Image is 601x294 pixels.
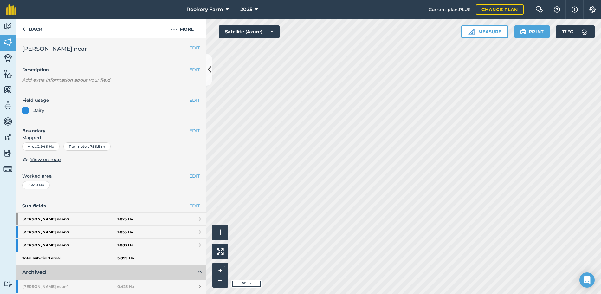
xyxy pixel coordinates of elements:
[3,22,12,31] img: svg+xml;base64,PD94bWwgdmVyc2lvbj0iMS4wIiBlbmNvZGluZz0idXRmLTgiPz4KPCEtLSBHZW5lcmF0b3I6IEFkb2JlIE...
[219,228,221,236] span: i
[6,4,16,15] img: fieldmargin Logo
[3,101,12,110] img: svg+xml;base64,PD94bWwgdmVyc2lvbj0iMS4wIiBlbmNvZGluZz0idXRmLTgiPz4KPCEtLSBHZW5lcmF0b3I6IEFkb2JlIE...
[3,69,12,79] img: svg+xml;base64,PHN2ZyB4bWxucz0iaHR0cDovL3d3dy53My5vcmcvMjAwMC9zdmciIHdpZHRoPSI1NiIgaGVpZ2h0PSI2MC...
[117,217,133,222] strong: 1.023 Ha
[16,226,206,238] a: [PERSON_NAME] near-71.033 Ha
[189,173,200,180] button: EDIT
[3,54,12,62] img: svg+xml;base64,PD94bWwgdmVyc2lvbj0iMS4wIiBlbmNvZGluZz0idXRmLTgiPz4KPCEtLSBHZW5lcmF0b3I6IEFkb2JlIE...
[535,6,543,13] img: Two speech bubbles overlapping with the left bubble in the forefront
[171,25,177,33] img: svg+xml;base64,PHN2ZyB4bWxucz0iaHR0cDovL3d3dy53My5vcmcvMjAwMC9zdmciIHdpZHRoPSIyMCIgaGVpZ2h0PSIyNC...
[556,25,595,38] button: 17 °C
[22,280,117,293] strong: [PERSON_NAME] near - 1
[22,66,200,73] h4: Description
[117,256,134,261] strong: 3.059 Ha
[22,173,200,180] span: Worked area
[16,239,206,252] a: [PERSON_NAME] near-71.003 Ha
[572,6,578,13] img: svg+xml;base64,PHN2ZyB4bWxucz0iaHR0cDovL3d3dy53My5vcmcvMjAwMC9zdmciIHdpZHRoPSIxNyIgaGVpZ2h0PSIxNy...
[520,28,526,36] img: svg+xml;base64,PHN2ZyB4bWxucz0iaHR0cDovL3d3dy53My5vcmcvMjAwMC9zdmciIHdpZHRoPSIxOSIgaGVpZ2h0PSIyNC...
[16,265,206,280] button: Archived
[3,148,12,158] img: svg+xml;base64,PD94bWwgdmVyc2lvbj0iMS4wIiBlbmNvZGluZz0idXRmLTgiPz4KPCEtLSBHZW5lcmF0b3I6IEFkb2JlIE...
[22,181,50,189] div: 2.948 Ha
[16,19,48,38] a: Back
[476,4,524,15] a: Change plan
[16,213,206,225] a: [PERSON_NAME] near-71.023 Ha
[578,25,591,38] img: svg+xml;base64,PD94bWwgdmVyc2lvbj0iMS4wIiBlbmNvZGluZz0idXRmLTgiPz4KPCEtLSBHZW5lcmF0b3I6IEFkb2JlIE...
[217,248,224,255] img: Four arrows, one pointing top left, one top right, one bottom right and the last bottom left
[3,165,12,173] img: svg+xml;base64,PD94bWwgdmVyc2lvbj0iMS4wIiBlbmNvZGluZz0idXRmLTgiPz4KPCEtLSBHZW5lcmF0b3I6IEFkb2JlIE...
[22,25,25,33] img: svg+xml;base64,PHN2ZyB4bWxucz0iaHR0cDovL3d3dy53My5vcmcvMjAwMC9zdmciIHdpZHRoPSI5IiBoZWlnaHQ9IjI0Ii...
[22,213,117,225] strong: [PERSON_NAME] near - 7
[22,226,117,238] strong: [PERSON_NAME] near - 7
[117,243,133,248] strong: 1.003 Ha
[30,156,61,163] span: View on map
[216,275,225,284] button: –
[22,44,87,53] span: [PERSON_NAME] near
[514,25,550,38] button: Print
[22,239,117,252] strong: [PERSON_NAME] near - 7
[3,37,12,47] img: svg+xml;base64,PHN2ZyB4bWxucz0iaHR0cDovL3d3dy53My5vcmcvMjAwMC9zdmciIHdpZHRoPSI1NiIgaGVpZ2h0PSI2MC...
[216,266,225,275] button: +
[589,6,596,13] img: A cog icon
[158,19,206,38] button: More
[22,142,60,151] div: Area : 2.948 Ha
[553,6,561,13] img: A question mark icon
[219,25,280,38] button: Satellite (Azure)
[189,202,200,209] a: EDIT
[189,66,200,73] button: EDIT
[16,121,189,134] h4: Boundary
[22,256,117,261] strong: Total sub-field area:
[32,107,44,114] div: Dairy
[63,142,111,151] div: Perimeter : 758.5 m
[3,133,12,142] img: svg+xml;base64,PD94bWwgdmVyc2lvbj0iMS4wIiBlbmNvZGluZz0idXRmLTgiPz4KPCEtLSBHZW5lcmF0b3I6IEFkb2JlIE...
[16,202,206,209] h4: Sub-fields
[189,97,200,104] button: EDIT
[186,6,223,13] span: Rookery Farm
[16,134,206,141] span: Mapped
[3,117,12,126] img: svg+xml;base64,PD94bWwgdmVyc2lvbj0iMS4wIiBlbmNvZGluZz0idXRmLTgiPz4KPCEtLSBHZW5lcmF0b3I6IEFkb2JlIE...
[16,280,206,293] a: [PERSON_NAME] near-10.425 Ha
[429,6,471,13] span: Current plan : PLUS
[189,44,200,51] button: EDIT
[117,284,134,289] strong: 0.425 Ha
[117,230,133,235] strong: 1.033 Ha
[240,6,252,13] span: 2025
[562,25,573,38] span: 17 ° C
[579,272,595,288] div: Open Intercom Messenger
[22,156,61,163] button: View on map
[22,156,28,163] img: svg+xml;base64,PHN2ZyB4bWxucz0iaHR0cDovL3d3dy53My5vcmcvMjAwMC9zdmciIHdpZHRoPSIxOCIgaGVpZ2h0PSIyNC...
[461,25,508,38] button: Measure
[212,225,228,240] button: i
[22,77,110,83] em: Add extra information about your field
[468,29,475,35] img: Ruler icon
[3,281,12,287] img: svg+xml;base64,PD94bWwgdmVyc2lvbj0iMS4wIiBlbmNvZGluZz0idXRmLTgiPz4KPCEtLSBHZW5lcmF0b3I6IEFkb2JlIE...
[189,127,200,134] button: EDIT
[3,85,12,95] img: svg+xml;base64,PHN2ZyB4bWxucz0iaHR0cDovL3d3dy53My5vcmcvMjAwMC9zdmciIHdpZHRoPSI1NiIgaGVpZ2h0PSI2MC...
[22,97,189,104] h4: Field usage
